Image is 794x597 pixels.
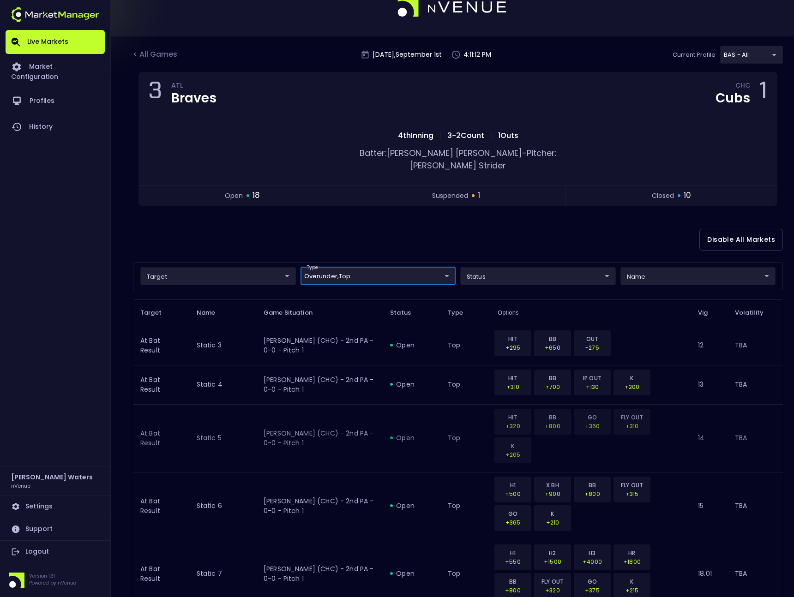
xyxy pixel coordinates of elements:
div: target [301,267,456,285]
div: 1 [759,80,768,107]
span: 18 [253,190,260,202]
a: Profiles [6,88,105,114]
p: OUT [580,334,605,343]
p: K [620,374,644,382]
p: +320 [500,422,525,430]
div: Cubs [716,92,750,105]
div: open [390,340,433,350]
span: Volatility [735,309,776,317]
p: [DATE] , September 1 st [373,50,442,60]
td: top [440,365,490,404]
p: K [620,577,644,586]
span: Batter: [PERSON_NAME] [PERSON_NAME] [360,147,522,159]
p: +550 [500,557,525,566]
div: target [140,267,296,285]
h2: [PERSON_NAME] Waters [11,472,93,482]
a: Logout [6,541,105,563]
p: GO [500,509,525,518]
td: 14 [691,404,727,472]
p: BB [540,374,565,382]
p: +310 [620,422,644,430]
p: BB [580,481,605,490]
p: FLY OUT [620,481,644,490]
td: 15 [691,472,727,540]
p: FLY OUT [620,413,644,422]
p: GO [580,413,605,422]
a: Support [6,518,105,540]
td: [PERSON_NAME] (CHC) - 2nd PA - 0-0 - Pitch 1 [256,404,383,472]
p: +320 [540,586,565,595]
p: Current Profile [673,50,716,60]
p: X BH [540,481,565,490]
p: IP OUT [580,374,605,382]
div: CHC [735,83,750,90]
div: ATL [171,83,217,90]
p: FLY OUT [540,577,565,586]
span: 10 [684,190,691,202]
td: [PERSON_NAME] (CHC) - 2nd PA - 0-0 - Pitch 1 [256,472,383,540]
a: Settings [6,496,105,518]
p: HIT [500,374,525,382]
span: 1 Outs [495,130,521,141]
p: H1 [500,549,525,557]
td: At Bat Result [133,404,189,472]
p: HIT [500,413,525,422]
p: HIT [500,334,525,343]
span: Name [197,309,228,317]
td: Static 3 [189,326,256,365]
p: BB [540,334,565,343]
div: < All Games [133,49,179,61]
td: top [440,472,490,540]
span: - [522,147,527,159]
a: History [6,114,105,140]
td: Static 4 [189,365,256,404]
div: Version 1.31Powered by nVenue [6,573,105,588]
td: TBA [728,326,783,365]
td: 12 [691,326,727,365]
p: -275 [580,343,605,352]
span: Status [390,309,423,317]
p: +310 [500,382,525,391]
p: 4:11:12 PM [463,50,491,60]
p: K [540,509,565,518]
div: Braves [171,92,217,105]
th: Options [490,299,691,326]
button: Disable All Markets [699,229,783,251]
p: +800 [500,586,525,595]
p: +1800 [620,557,644,566]
span: Type [448,309,475,317]
p: +900 [540,490,565,498]
p: HR [620,549,644,557]
div: open [390,501,433,510]
div: 3 [148,80,162,107]
p: +700 [540,382,565,391]
p: +360 [580,422,605,430]
div: open [390,569,433,578]
p: H1 [500,481,525,490]
label: type [307,264,318,271]
td: TBA [728,404,783,472]
div: target [620,267,776,285]
span: | [487,130,495,141]
span: Vig [698,309,720,317]
span: 1 [478,190,480,202]
div: target [460,267,616,285]
p: H2 [540,549,565,557]
td: At Bat Result [133,365,189,404]
p: +200 [620,382,644,391]
p: +210 [540,518,565,527]
p: +205 [500,450,525,459]
td: At Bat Result [133,326,189,365]
p: K [500,442,525,450]
span: suspended [432,191,468,201]
div: open [390,380,433,389]
div: open [390,433,433,442]
p: +375 [580,586,605,595]
p: +800 [540,422,565,430]
p: +315 [620,490,644,498]
div: target [720,46,783,64]
p: BB [540,413,565,422]
td: top [440,326,490,365]
span: closed [652,191,674,201]
a: Live Markets [6,30,105,54]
